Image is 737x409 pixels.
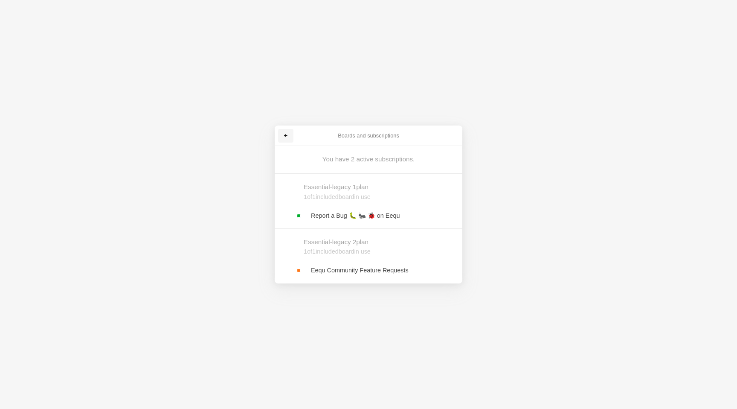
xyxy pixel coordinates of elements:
[293,132,444,140] h3: Boards and subscriptions
[304,237,433,246] div: Essential-legacy 2 plan
[304,155,433,164] div: You have 2 active subscriptions.
[304,182,433,191] div: Essential-legacy 1 plan
[304,193,462,201] div: 1 of 1 included board in use
[304,247,462,256] div: 1 of 1 included board in use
